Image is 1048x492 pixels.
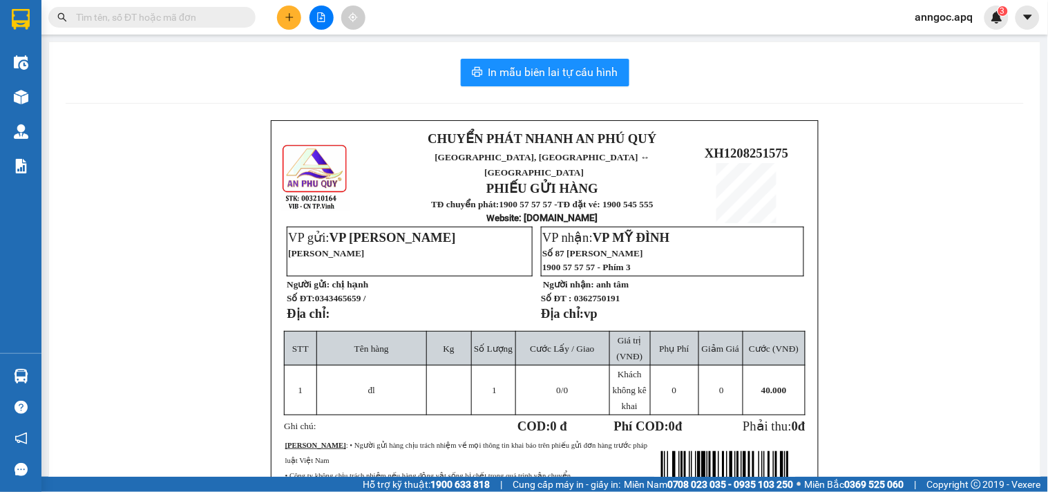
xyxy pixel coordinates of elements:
[584,306,598,321] span: vp
[363,477,490,492] span: Hỗ trợ kỹ thuật:
[277,6,301,30] button: plus
[354,343,389,354] span: Tên hàng
[500,477,502,492] span: |
[281,143,350,211] img: logo
[593,230,670,245] span: VP MỸ ĐÌNH
[341,6,365,30] button: aim
[542,248,643,258] span: Số 87 [PERSON_NAME]
[288,248,364,258] span: [PERSON_NAME]
[492,385,497,395] span: 1
[551,419,567,433] span: 0 đ
[596,279,629,290] span: anh tâm
[702,343,739,354] span: Giảm Giá
[315,293,366,303] span: 0343465659 /
[797,482,801,487] span: ⚪️
[443,343,454,354] span: Kg
[749,343,799,354] span: Cước (VNĐ)
[309,6,334,30] button: file-add
[558,199,654,209] strong: TĐ đặt vé: 1900 545 555
[915,477,917,492] span: |
[287,279,330,290] strong: Người gửi:
[667,479,794,490] strong: 0708 023 035 - 0935 103 250
[7,75,16,143] img: logo
[431,199,499,209] strong: TĐ chuyển phát:
[348,12,358,22] span: aim
[288,230,455,245] span: VP gửi:
[488,64,618,81] span: In mẫu biên lai tự cấu hình
[57,12,67,22] span: search
[513,477,620,492] span: Cung cấp máy in - giấy in:
[472,66,483,79] span: printer
[285,472,571,480] span: • Công ty không chịu trách nhiệm nếu hàng động vật sống bị chết trong quá trình vận chuyển
[287,306,330,321] strong: Địa chỉ:
[285,442,346,449] strong: [PERSON_NAME]
[292,343,309,354] span: STT
[542,230,670,245] span: VP nhận:
[487,213,520,223] span: Website
[614,419,683,433] strong: Phí COD: đ
[845,479,904,490] strong: 0369 525 060
[430,479,490,490] strong: 1900 633 818
[14,159,28,173] img: solution-icon
[904,8,984,26] span: anngoc.apq
[15,432,28,445] span: notification
[15,401,28,414] span: question-circle
[557,385,562,395] span: 0
[805,477,904,492] span: Miền Bắc
[669,419,675,433] span: 0
[499,199,558,209] strong: 1900 57 57 57 -
[285,12,294,22] span: plus
[486,181,598,196] strong: PHIẾU GỬI HÀNG
[474,343,513,354] span: Số Lượng
[998,6,1008,16] sup: 3
[530,343,594,354] span: Cước Lấy / Giao
[14,124,28,139] img: warehouse-icon
[541,293,572,303] strong: Số ĐT :
[284,421,316,431] span: Ghi chú:
[332,279,369,290] span: chị hạnh
[971,480,981,489] span: copyright
[574,293,620,303] span: 0362750191
[517,419,567,433] strong: COD:
[617,335,643,361] span: Giá trị (VNĐ)
[1016,6,1040,30] button: caret-down
[624,477,794,492] span: Miền Nam
[368,385,375,395] span: đl
[435,152,649,178] span: [GEOGRAPHIC_DATA], [GEOGRAPHIC_DATA] ↔ [GEOGRAPHIC_DATA]
[316,12,326,22] span: file-add
[613,369,647,411] span: Khách không kê khai
[18,59,120,106] span: [GEOGRAPHIC_DATA], [GEOGRAPHIC_DATA] ↔ [GEOGRAPHIC_DATA]
[659,343,689,354] span: Phụ Phí
[991,11,1003,23] img: icon-new-feature
[487,212,598,223] strong: : [DOMAIN_NAME]
[719,385,724,395] span: 0
[287,293,365,303] strong: Số ĐT:
[14,369,28,384] img: warehouse-icon
[792,419,798,433] span: 0
[1000,6,1005,16] span: 3
[428,131,656,146] strong: CHUYỂN PHÁT NHANH AN PHÚ QUÝ
[798,419,805,433] span: đ
[14,90,28,104] img: warehouse-icon
[1022,11,1034,23] span: caret-down
[298,385,303,395] span: 1
[543,279,594,290] strong: Người nhận:
[461,59,629,86] button: printerIn mẫu biên lai tự cấu hình
[557,385,569,395] span: /0
[19,11,119,56] strong: CHUYỂN PHÁT NHANH AN PHÚ QUÝ
[14,55,28,70] img: warehouse-icon
[330,230,456,245] span: VP [PERSON_NAME]
[76,10,239,25] input: Tìm tên, số ĐT hoặc mã đơn
[705,146,788,160] span: XH1208251575
[542,262,631,272] span: 1900 57 57 57 - Phím 3
[285,442,648,464] span: : • Người gửi hàng chịu trách nhiệm về mọi thông tin khai báo trên phiếu gửi đơn hàng trước pháp ...
[672,385,677,395] span: 0
[761,385,787,395] span: 40.000
[541,306,584,321] strong: Địa chỉ:
[743,419,805,433] span: Phải thu:
[12,9,30,30] img: logo-vxr
[15,463,28,476] span: message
